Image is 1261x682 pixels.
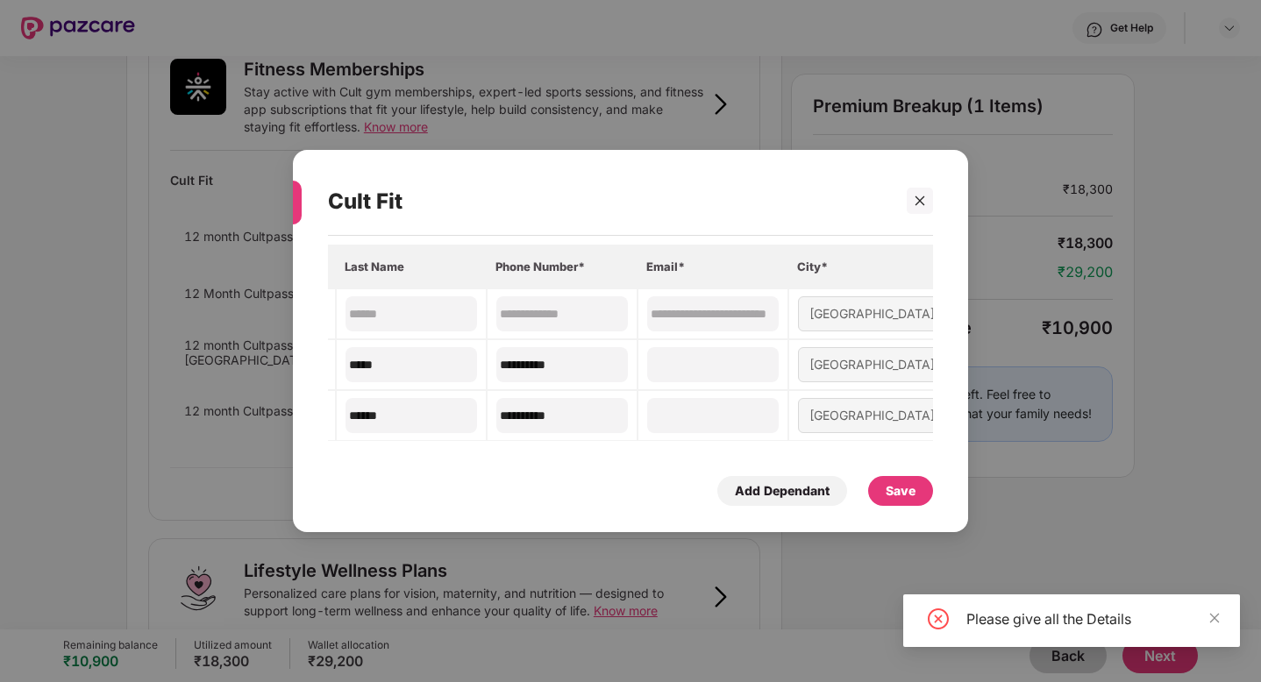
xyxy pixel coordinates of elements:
[328,167,883,236] div: Cult Fit
[638,245,788,288] th: Email*
[487,245,638,288] th: Phone Number*
[928,608,949,629] span: close-circle
[735,481,830,501] div: Add Dependant
[1208,612,1221,624] span: close
[966,608,1219,629] div: Please give all the Details
[788,245,955,288] th: City*
[798,398,946,433] div: [GEOGRAPHIC_DATA]
[336,245,487,288] th: Last Name
[886,481,915,501] div: Save
[798,296,946,331] div: [GEOGRAPHIC_DATA]
[798,347,946,382] div: [GEOGRAPHIC_DATA]
[914,195,926,207] span: close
